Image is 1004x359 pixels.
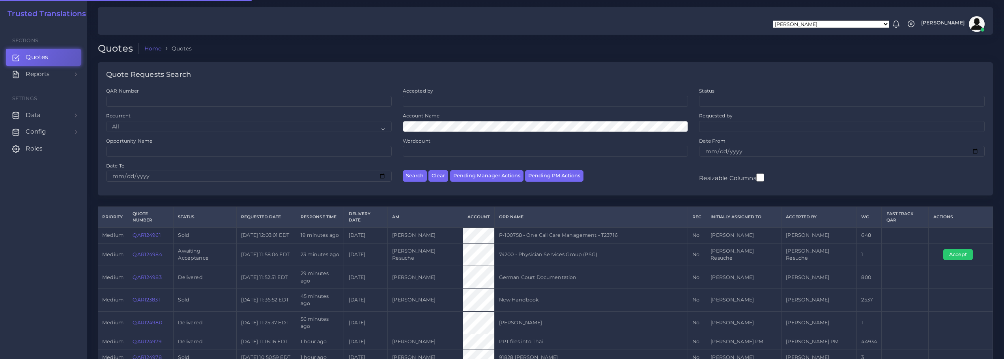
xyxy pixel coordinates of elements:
[688,243,706,266] td: No
[237,243,296,266] td: [DATE] 11:58:04 EDT
[857,266,882,289] td: 800
[688,334,706,350] td: No
[344,243,388,266] td: [DATE]
[174,227,237,243] td: Sold
[699,173,764,182] label: Resizable Columns
[237,227,296,243] td: [DATE] 12:03:01 EDT
[237,334,296,350] td: [DATE] 11:16:16 EDT
[6,140,81,157] a: Roles
[782,288,857,311] td: [PERSON_NAME]
[857,288,882,311] td: 2537
[26,127,46,136] span: Config
[688,266,706,289] td: No
[706,311,782,334] td: [PERSON_NAME]
[2,9,86,19] a: Trusted Translations
[921,20,965,26] span: [PERSON_NAME]
[943,251,978,257] a: Accept
[106,162,125,169] label: Date To
[6,49,81,65] a: Quotes
[133,297,160,303] a: QAR123831
[26,53,48,61] span: Quotes
[174,334,237,350] td: Delivered
[782,334,857,350] td: [PERSON_NAME] PM
[428,170,448,182] button: Clear
[388,227,463,243] td: [PERSON_NAME]
[296,334,344,350] td: 1 hour ago
[494,334,688,350] td: PPT files into Thai
[344,311,388,334] td: [DATE]
[344,207,388,227] th: Delivery Date
[699,138,725,144] label: Date From
[857,207,882,227] th: WC
[102,251,123,257] span: medium
[782,207,857,227] th: Accepted by
[403,87,434,94] label: Accepted by
[296,227,344,243] td: 19 minutes ago
[857,334,882,350] td: 44934
[969,16,985,32] img: avatar
[26,144,43,153] span: Roles
[706,227,782,243] td: [PERSON_NAME]
[174,207,237,227] th: Status
[494,266,688,289] td: German Court Documentation
[403,112,440,119] label: Account Name
[688,207,706,227] th: REC
[174,311,237,334] td: Delivered
[98,207,128,227] th: Priority
[296,243,344,266] td: 23 minutes ago
[12,37,38,43] span: Sections
[133,251,162,257] a: QAR124984
[133,320,162,326] a: QAR124980
[12,95,37,101] span: Settings
[344,227,388,243] td: [DATE]
[133,232,161,238] a: QAR124961
[706,266,782,289] td: [PERSON_NAME]
[699,112,733,119] label: Requested by
[857,227,882,243] td: 648
[133,274,161,280] a: QAR124983
[525,170,583,182] button: Pending PM Actions
[237,311,296,334] td: [DATE] 11:25:37 EDT
[706,243,782,266] td: [PERSON_NAME] Resuche
[102,232,123,238] span: medium
[450,170,524,182] button: Pending Manager Actions
[144,45,162,52] a: Home
[388,288,463,311] td: [PERSON_NAME]
[174,288,237,311] td: Sold
[917,16,987,32] a: [PERSON_NAME]avatar
[102,274,123,280] span: medium
[106,87,139,94] label: QAR Number
[494,227,688,243] td: P-100758 - One Call Care Management - T23716
[782,227,857,243] td: [PERSON_NAME]
[699,87,714,94] label: Status
[296,266,344,289] td: 29 minutes ago
[706,288,782,311] td: [PERSON_NAME]
[688,311,706,334] td: No
[174,243,237,266] td: Awaiting Acceptance
[296,207,344,227] th: Response Time
[403,138,430,144] label: Wordcount
[344,334,388,350] td: [DATE]
[782,266,857,289] td: [PERSON_NAME]
[102,320,123,326] span: medium
[688,288,706,311] td: No
[26,70,50,78] span: Reports
[857,311,882,334] td: 1
[494,207,688,227] th: Opp Name
[26,111,41,119] span: Data
[688,227,706,243] td: No
[237,266,296,289] td: [DATE] 11:52:51 EDT
[128,207,174,227] th: Quote Number
[494,243,688,266] td: 74200 - Physician Services Group (PSG)
[882,207,929,227] th: Fast Track QAR
[344,288,388,311] td: [DATE]
[388,334,463,350] td: [PERSON_NAME]
[857,243,882,266] td: 1
[782,243,857,266] td: [PERSON_NAME] Resuche
[756,173,764,182] input: Resizable Columns
[929,207,993,227] th: Actions
[344,266,388,289] td: [DATE]
[237,288,296,311] td: [DATE] 11:36:52 EDT
[706,334,782,350] td: [PERSON_NAME] PM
